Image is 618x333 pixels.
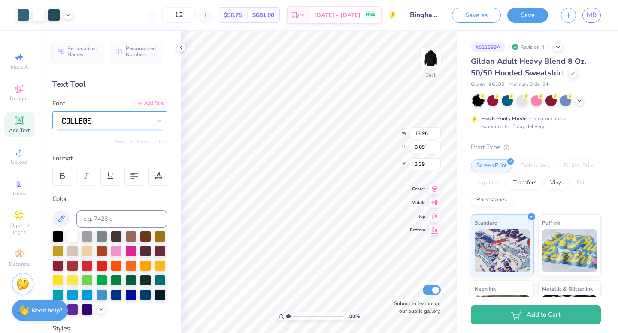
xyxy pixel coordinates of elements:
[571,177,591,189] div: Foil
[10,95,29,102] span: Designs
[582,8,601,23] a: MB
[507,8,548,23] button: Save
[425,71,436,79] div: Back
[31,306,62,315] strong: Need help?
[542,284,593,293] span: Metallic & Glitter Ink
[471,142,601,152] div: Print Type
[76,210,167,228] input: e.g. 7428 c
[489,81,504,88] span: # G185
[410,186,425,192] span: Center
[114,138,167,145] button: Switch to Greek Letters
[403,6,445,24] input: Untitled Design
[471,194,512,207] div: Rhinestones
[9,261,30,267] span: Decorate
[4,222,34,236] span: Clipart & logos
[366,12,375,18] span: FREE
[422,50,439,67] img: Back
[162,7,196,23] input: – –
[52,194,167,204] div: Color
[346,312,360,320] span: 100 %
[252,11,274,20] span: $681.00
[542,218,560,227] span: Puff Ink
[558,159,600,172] div: Digital Print
[515,159,556,172] div: Embroidery
[52,78,167,90] div: Text Tool
[224,11,242,20] span: $56.75
[126,45,156,57] span: Personalized Numbers
[471,305,601,324] button: Add to Cart
[410,227,425,233] span: Bottom
[481,115,587,130] div: This color can be expedited for 5 day delivery.
[67,45,98,57] span: Personalized Names
[509,81,551,88] span: Minimum Order: 24 +
[410,200,425,206] span: Middle
[9,63,30,70] span: Image AI
[481,115,527,122] strong: Fresh Prints Flash:
[587,10,597,20] span: MB
[542,229,597,272] img: Puff Ink
[52,153,168,163] div: Format
[52,99,65,108] label: Font
[508,177,542,189] div: Transfers
[13,190,26,197] span: Greek
[471,159,512,172] div: Screen Print
[471,56,586,78] span: Gildan Adult Heavy Blend 8 Oz. 50/50 Hooded Sweatshirt
[9,127,30,134] span: Add Text
[545,177,569,189] div: Vinyl
[475,218,497,227] span: Standard
[475,284,496,293] span: Neon Ink
[475,229,530,272] img: Standard
[509,42,549,52] div: Revision 4
[471,42,505,52] div: # 511698A
[133,99,167,108] div: Add Font
[11,159,28,165] span: Upload
[452,8,501,23] button: Save as
[389,300,441,315] label: Submit to feature on our public gallery.
[471,81,485,88] span: Gildan
[471,177,505,189] div: Applique
[410,213,425,219] span: Top
[314,11,360,20] span: [DATE] - [DATE]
